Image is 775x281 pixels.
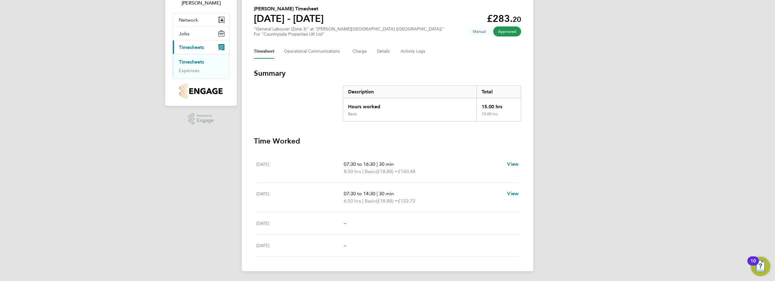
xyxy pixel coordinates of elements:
button: Activity Logs [401,44,426,59]
span: | [377,161,378,167]
h1: [DATE] - [DATE] [254,12,324,25]
button: Open Resource Center, 10 new notifications [751,257,770,276]
div: [DATE] [256,161,344,175]
span: £122.72 [398,198,415,204]
div: For "Countryside Properties UK Ltd" [254,32,444,37]
button: Operational Communications [284,44,343,59]
span: 07:30 to 16:30 [344,161,375,167]
span: 6.50 hrs [344,198,361,204]
button: Timesheets [173,40,229,54]
span: Timesheets [179,44,204,50]
span: 8.50 hrs [344,168,361,174]
span: (£18.88) = [376,198,398,204]
span: This timesheet was manually created. [468,26,491,36]
span: Engage [197,118,214,123]
span: Jobs [179,31,189,36]
div: Total [476,86,521,98]
span: 30 min [379,191,394,196]
span: – [344,242,346,248]
span: 30 min [379,161,394,167]
h3: Time Worked [254,136,521,146]
span: (£18.88) = [376,168,398,174]
span: This timesheet has been approved. [493,26,521,36]
div: 15.00 hrs [476,112,521,121]
button: Timesheet [254,44,274,59]
a: Powered byEngage [188,113,214,125]
span: £160.48 [398,168,415,174]
span: – [344,220,346,226]
button: Details [377,44,391,59]
span: 07:30 to 14:30 [344,191,375,196]
div: "General Labourer (Zone 3)" at "[PERSON_NAME][GEOGRAPHIC_DATA] ([GEOGRAPHIC_DATA])" [254,26,444,37]
a: Go to home page [172,84,230,99]
span: View [507,161,519,167]
span: | [362,198,364,204]
div: Summary [343,85,521,122]
div: [DATE] [256,220,344,227]
span: View [507,191,519,196]
span: Basic [365,197,376,205]
div: [DATE] [256,190,344,205]
span: Basic [365,168,376,175]
app-decimal: £283. [487,13,521,24]
div: [DATE] [256,242,344,249]
span: 20 [513,15,521,24]
div: Hours worked [343,98,476,112]
div: 10 [750,261,756,269]
a: Expenses [179,68,200,73]
div: 15.00 hrs [476,98,521,112]
span: Powered by [197,113,214,118]
span: | [377,191,378,196]
button: Charge [353,44,367,59]
span: Network [179,17,198,23]
div: Description [343,86,476,98]
span: | [362,168,364,174]
div: Basic [348,112,357,116]
img: countryside-properties-logo-retina.png [179,84,222,99]
section: Timesheet [254,68,521,257]
button: Network [173,13,229,26]
a: Timesheets [179,59,204,65]
a: View [507,161,519,168]
a: View [507,190,519,197]
button: Jobs [173,27,229,40]
h3: Summary [254,68,521,78]
div: Timesheets [173,54,229,78]
h2: [PERSON_NAME] Timesheet [254,5,324,12]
